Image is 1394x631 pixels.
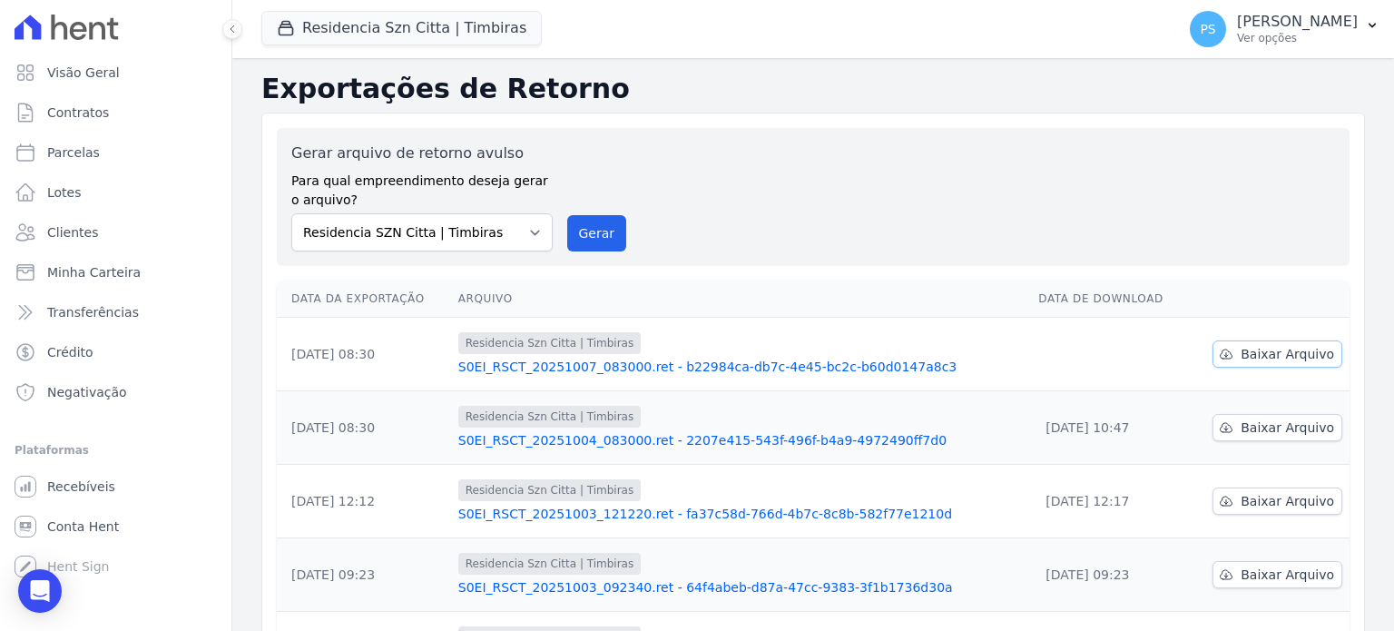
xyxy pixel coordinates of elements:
a: Baixar Arquivo [1212,561,1342,588]
span: Clientes [47,223,98,242]
a: Baixar Arquivo [1212,414,1342,441]
a: Minha Carteira [7,254,224,291]
a: Visão Geral [7,54,224,91]
a: S0EI_RSCT_20251004_083000.ret - 2207e415-543f-496f-b4a9-4972490ff7d0 [458,431,1025,449]
span: Visão Geral [47,64,120,82]
p: Ver opções [1237,31,1358,45]
p: [PERSON_NAME] [1237,13,1358,31]
a: Clientes [7,214,224,251]
span: Conta Hent [47,518,119,536]
label: Para qual empreendimento deseja gerar o arquivo? [291,164,553,210]
span: Residencia Szn Citta | Timbiras [458,332,641,354]
th: Data de Download [1031,281,1187,318]
button: PS [PERSON_NAME] Ver opções [1175,4,1394,54]
a: Recebíveis [7,468,224,505]
span: Residencia Szn Citta | Timbiras [458,406,641,428]
a: Conta Hent [7,508,224,545]
span: Crédito [47,343,93,361]
a: S0EI_RSCT_20251007_083000.ret - b22984ca-db7c-4e45-bc2c-b60d0147a8c3 [458,358,1025,376]
label: Gerar arquivo de retorno avulso [291,143,553,164]
span: PS [1200,23,1215,35]
span: Baixar Arquivo [1241,419,1334,437]
a: Baixar Arquivo [1212,488,1342,515]
td: [DATE] 12:12 [277,465,451,538]
span: Parcelas [47,143,100,162]
th: Arquivo [451,281,1032,318]
div: Plataformas [15,439,217,461]
a: Contratos [7,94,224,131]
span: Contratos [47,104,109,122]
div: Open Intercom Messenger [18,569,62,613]
span: Minha Carteira [47,263,141,281]
td: [DATE] 10:47 [1031,391,1187,465]
a: Baixar Arquivo [1212,340,1342,368]
a: S0EI_RSCT_20251003_092340.ret - 64f4abeb-d87a-47cc-9383-3f1b1736d30a [458,578,1025,596]
span: Baixar Arquivo [1241,345,1334,363]
span: Residencia Szn Citta | Timbiras [458,479,641,501]
th: Data da Exportação [277,281,451,318]
h2: Exportações de Retorno [261,73,1365,105]
span: Recebíveis [47,478,115,496]
td: [DATE] 09:23 [277,538,451,612]
td: [DATE] 12:17 [1031,465,1187,538]
td: [DATE] 09:23 [1031,538,1187,612]
button: Gerar [567,215,627,251]
a: Lotes [7,174,224,211]
span: Lotes [47,183,82,202]
a: Negativação [7,374,224,410]
span: Transferências [47,303,139,321]
a: Crédito [7,334,224,370]
span: Negativação [47,383,127,401]
a: Parcelas [7,134,224,171]
span: Baixar Arquivo [1241,566,1334,584]
td: [DATE] 08:30 [277,391,451,465]
td: [DATE] 08:30 [277,318,451,391]
span: Residencia Szn Citta | Timbiras [458,553,641,575]
span: Baixar Arquivo [1241,492,1334,510]
button: Residencia Szn Citta | Timbiras [261,11,542,45]
a: S0EI_RSCT_20251003_121220.ret - fa37c58d-766d-4b7c-8c8b-582f77e1210d [458,505,1025,523]
a: Transferências [7,294,224,330]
